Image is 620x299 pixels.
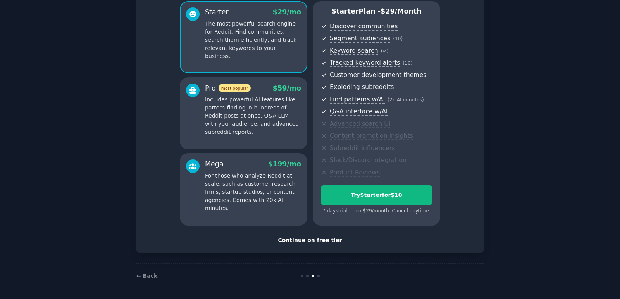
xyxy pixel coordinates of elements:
[330,71,427,79] span: Customer development themes
[330,132,413,140] span: Content promotion insights
[330,83,394,91] span: Exploding subreddits
[330,120,390,128] span: Advanced search UI
[393,36,403,41] span: ( 10 )
[205,96,301,136] p: Includes powerful AI features like pattern-finding in hundreds of Reddit posts at once, Q&A LLM w...
[330,169,380,177] span: Product Reviews
[330,156,406,164] span: Slack/Discord integration
[321,191,432,199] div: Try Starter for $10
[321,185,432,205] button: TryStarterfor$10
[403,60,412,66] span: ( 10 )
[321,7,432,16] p: Starter Plan -
[219,84,251,92] span: most popular
[273,8,301,16] span: $ 29 /mo
[330,59,400,67] span: Tracked keyword alerts
[205,84,251,93] div: Pro
[381,48,389,54] span: ( ∞ )
[268,160,301,168] span: $ 199 /mo
[145,236,475,244] div: Continue on free tier
[205,20,301,60] p: The most powerful search engine for Reddit. Find communities, search them efficiently, and track ...
[387,97,424,103] span: ( 2k AI minutes )
[205,159,224,169] div: Mega
[330,47,378,55] span: Keyword search
[136,273,157,279] a: ← Back
[330,96,385,104] span: Find patterns w/AI
[321,208,432,215] div: 7 days trial, then $ 29 /month . Cancel anytime.
[205,7,229,17] div: Starter
[330,22,398,31] span: Discover communities
[381,7,422,15] span: $ 29 /month
[273,84,301,92] span: $ 59 /mo
[330,144,395,152] span: Subreddit influencers
[205,172,301,212] p: For those who analyze Reddit at scale, such as customer research firms, startup studios, or conte...
[330,108,387,116] span: Q&A interface w/AI
[330,34,390,43] span: Segment audiences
